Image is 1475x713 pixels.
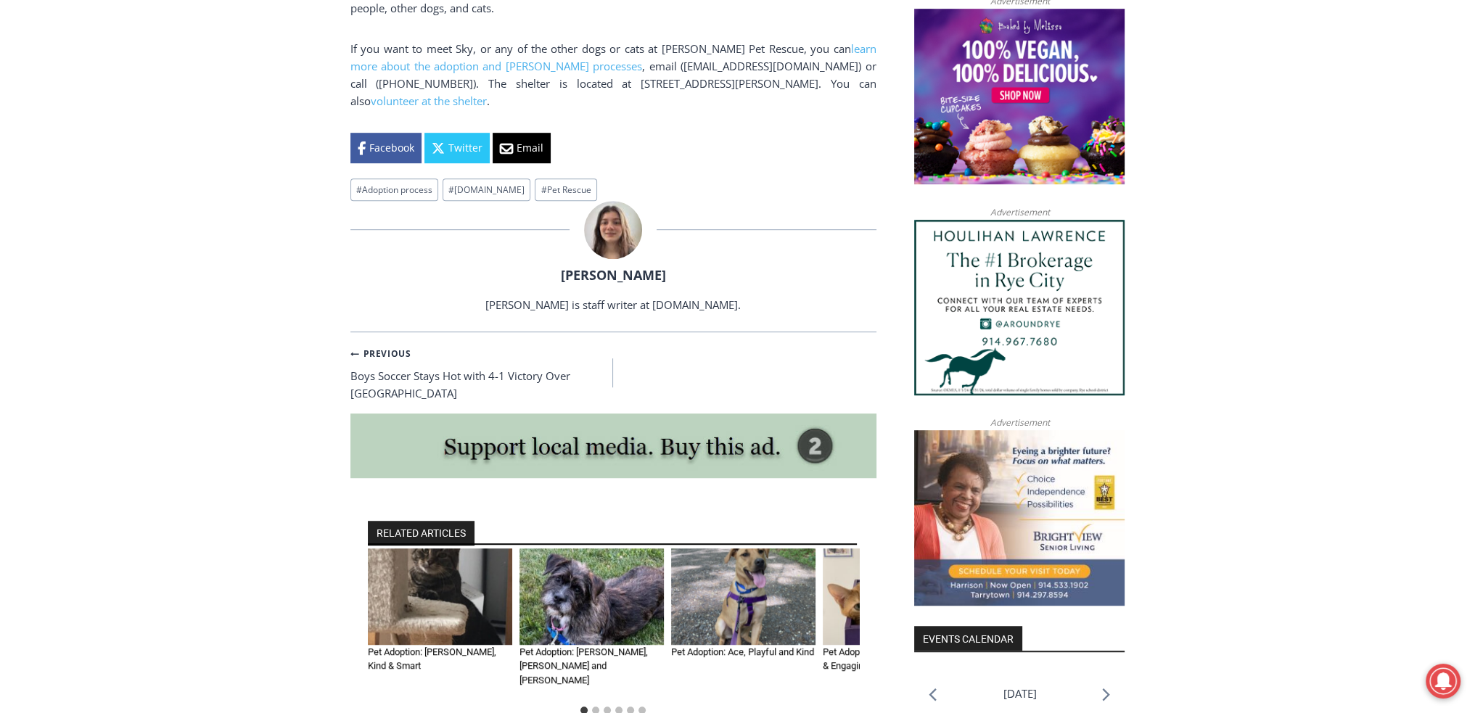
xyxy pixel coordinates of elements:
[823,548,967,645] img: (PHOTO: Roswell.)
[169,123,176,137] div: 6
[541,184,546,196] span: #
[379,144,673,177] span: Intern @ [DOMAIN_NAME]
[929,688,937,701] a: Previous month
[350,347,411,360] small: Previous
[914,9,1125,184] img: Baked by Melissa
[671,548,815,698] div: 3 of 6
[487,94,490,108] span: .
[350,178,438,201] a: #Adoption process
[1,144,210,181] a: [PERSON_NAME] Read Sanctuary Fall Fest: [DATE]
[424,133,490,163] a: Twitter
[368,548,512,645] img: (PHOTO: Eddie.)
[350,344,876,402] nav: Posts
[519,548,664,645] img: Pet Adoption: Nikki, Spunky and Curious
[350,41,876,73] a: learn more about the adoption and [PERSON_NAME] processes
[1102,688,1110,701] a: Next month
[350,344,614,402] a: PreviousBoys Soccer Stays Hot with 4-1 Victory Over [GEOGRAPHIC_DATA]
[535,178,596,201] a: #Pet Rescue
[975,205,1064,219] span: Advertisement
[368,548,512,698] div: 1 of 6
[519,548,664,698] div: 2 of 6
[356,184,362,196] span: #
[429,296,797,313] p: [PERSON_NAME] is staff writer at [DOMAIN_NAME].
[349,141,703,181] a: Intern @ [DOMAIN_NAME]
[914,626,1022,651] h2: Events Calendar
[12,146,186,179] h4: [PERSON_NAME] Read Sanctuary Fall Fest: [DATE]
[1003,684,1036,704] li: [DATE]
[493,133,551,163] a: Email
[371,94,487,108] a: volunteer at the shelter
[671,548,815,645] img: (PHOTO: Ace the Dog)
[368,521,474,545] h2: RELATED ARTICLES
[443,178,530,201] a: #[DOMAIN_NAME]
[448,184,454,196] span: #
[366,1,686,141] div: "I learned about the history of a place I’d honestly never considered even as a resident of [GEOG...
[152,123,158,137] div: 4
[519,646,648,685] a: Pet Adoption: [PERSON_NAME], [PERSON_NAME] and [PERSON_NAME]
[350,413,876,479] img: support local media, buy this ad
[350,133,422,163] a: Facebook
[561,266,666,284] a: [PERSON_NAME]
[584,201,642,259] img: (PHOTO: MyRye.com intern Amélie Coghlan, 2025. Contributed.)
[350,59,876,108] span: , email ( [EMAIL_ADDRESS][DOMAIN_NAME] ) or call ([PHONE_NUMBER]). The shelter is located at [STR...
[671,646,814,657] a: Pet Adoption: Ace, Playful and Kind
[975,416,1064,429] span: Advertisement
[152,43,194,119] div: Live Music
[350,41,851,56] span: If you want to meet Sky, or any of the other dogs or cats at [PERSON_NAME] Pet Rescue, you can
[823,548,967,698] div: 4 of 6
[368,646,496,672] a: Pet Adoption: [PERSON_NAME], Kind & Smart
[914,220,1125,395] img: Houlihan Lawrence The #1 Brokerage in Rye City
[914,430,1125,606] img: Brightview Senior Living
[823,646,961,672] a: Pet Adoption: Roswell, Handsome & Engaging
[162,123,165,137] div: /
